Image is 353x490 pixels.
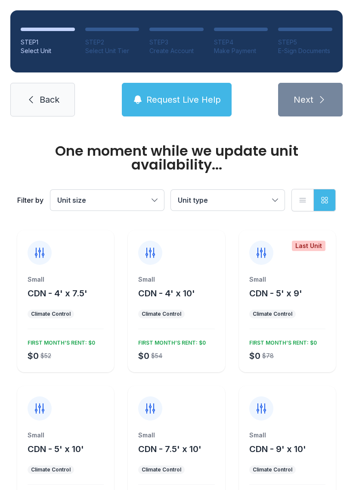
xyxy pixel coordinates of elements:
[253,466,292,473] div: Climate Control
[249,275,325,284] div: Small
[294,94,313,106] span: Next
[142,311,181,317] div: Climate Control
[249,443,306,455] button: CDN - 9' x 10'
[28,275,104,284] div: Small
[85,38,139,47] div: STEP 2
[138,444,201,454] span: CDN - 7.5' x 10'
[40,94,59,106] span: Back
[85,47,139,55] div: Select Unit Tier
[28,431,104,440] div: Small
[31,311,71,317] div: Climate Control
[249,431,325,440] div: Small
[28,288,87,298] span: CDN - 4' x 7.5'
[214,38,268,47] div: STEP 4
[135,336,206,346] div: FIRST MONTH’S RENT: $0
[138,287,195,299] button: CDN - 4' x 10'
[149,47,204,55] div: Create Account
[151,352,162,360] div: $54
[28,287,87,299] button: CDN - 4' x 7.5'
[249,444,306,454] span: CDN - 9' x 10'
[138,275,214,284] div: Small
[17,144,336,172] div: One moment while we update unit availability...
[28,444,84,454] span: CDN - 5' x 10'
[28,443,84,455] button: CDN - 5' x 10'
[138,288,195,298] span: CDN - 4' x 10'
[178,196,208,204] span: Unit type
[138,443,201,455] button: CDN - 7.5' x 10'
[24,336,95,346] div: FIRST MONTH’S RENT: $0
[262,352,274,360] div: $78
[149,38,204,47] div: STEP 3
[253,311,292,317] div: Climate Control
[246,336,317,346] div: FIRST MONTH’S RENT: $0
[171,190,285,210] button: Unit type
[292,241,325,251] div: Last Unit
[50,190,164,210] button: Unit size
[249,288,302,298] span: CDN - 5' x 9'
[278,38,332,47] div: STEP 5
[138,350,149,362] div: $0
[278,47,332,55] div: E-Sign Documents
[21,47,75,55] div: Select Unit
[214,47,268,55] div: Make Payment
[249,287,302,299] button: CDN - 5' x 9'
[28,350,39,362] div: $0
[138,431,214,440] div: Small
[31,466,71,473] div: Climate Control
[249,350,260,362] div: $0
[40,352,51,360] div: $52
[17,195,43,205] div: Filter by
[142,466,181,473] div: Climate Control
[57,196,86,204] span: Unit size
[21,38,75,47] div: STEP 1
[146,94,221,106] span: Request Live Help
